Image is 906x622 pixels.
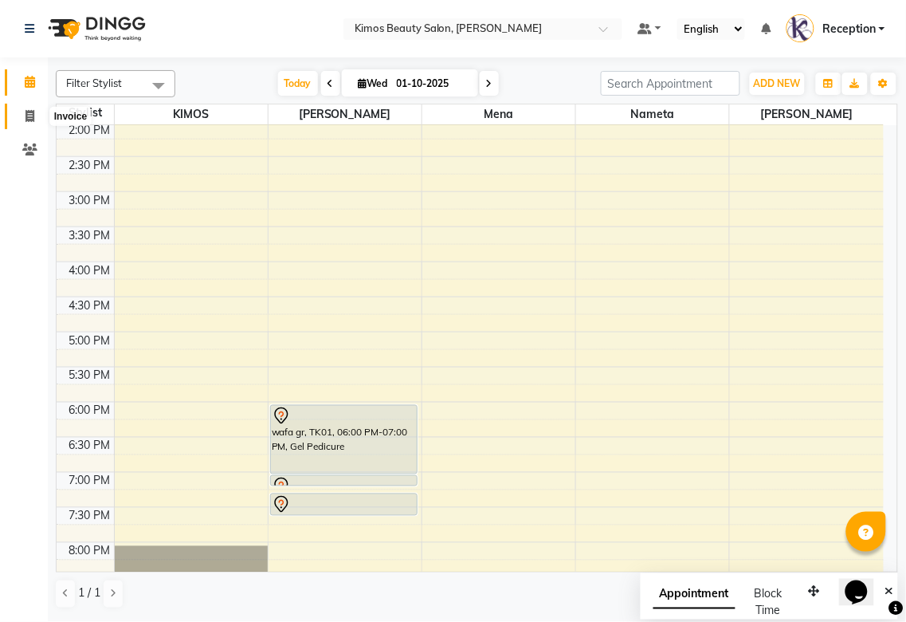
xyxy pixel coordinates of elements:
div: 6:30 PM [66,438,114,455]
div: 4:00 PM [66,262,114,279]
div: 3:30 PM [66,227,114,244]
div: wafa gr, TK01, 07:00 PM-07:10 PM, Waxing Half Arm [271,476,417,486]
input: 2025-10-01 [392,72,472,96]
div: 8:00 PM [66,543,114,560]
input: Search Appointment [601,71,740,96]
div: 2:00 PM [66,122,114,139]
div: wafa gr, TK01, 07:15 PM-07:35 PM, Waxing Full Arm [271,494,417,515]
div: 7:00 PM [66,473,114,490]
span: ADD NEW [754,77,801,89]
div: 3:00 PM [66,192,114,209]
span: mena [422,104,575,124]
span: KIMOS [115,104,268,124]
span: Wed [355,77,392,89]
img: Reception [786,14,814,42]
div: 5:00 PM [66,333,114,349]
div: 5:30 PM [66,368,114,384]
span: Reception [822,21,876,37]
div: 2:30 PM [66,157,114,174]
div: wafa gr, TK01, 06:00 PM-07:00 PM, Gel Pedicure [271,406,417,474]
div: Invoice [50,107,91,126]
iframe: chat widget [839,558,890,606]
span: Nameta [576,104,729,124]
span: Block Time [755,587,782,618]
span: Appointment [653,581,735,609]
span: Today [278,71,318,96]
button: ADD NEW [750,73,805,95]
span: 1 / 1 [78,585,100,602]
img: logo [41,6,150,51]
span: [PERSON_NAME] [269,104,422,124]
span: Filter Stylist [66,77,122,89]
div: 4:30 PM [66,297,114,314]
div: 7:30 PM [66,508,114,525]
div: 6:00 PM [66,403,114,419]
span: [PERSON_NAME] [730,104,884,124]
